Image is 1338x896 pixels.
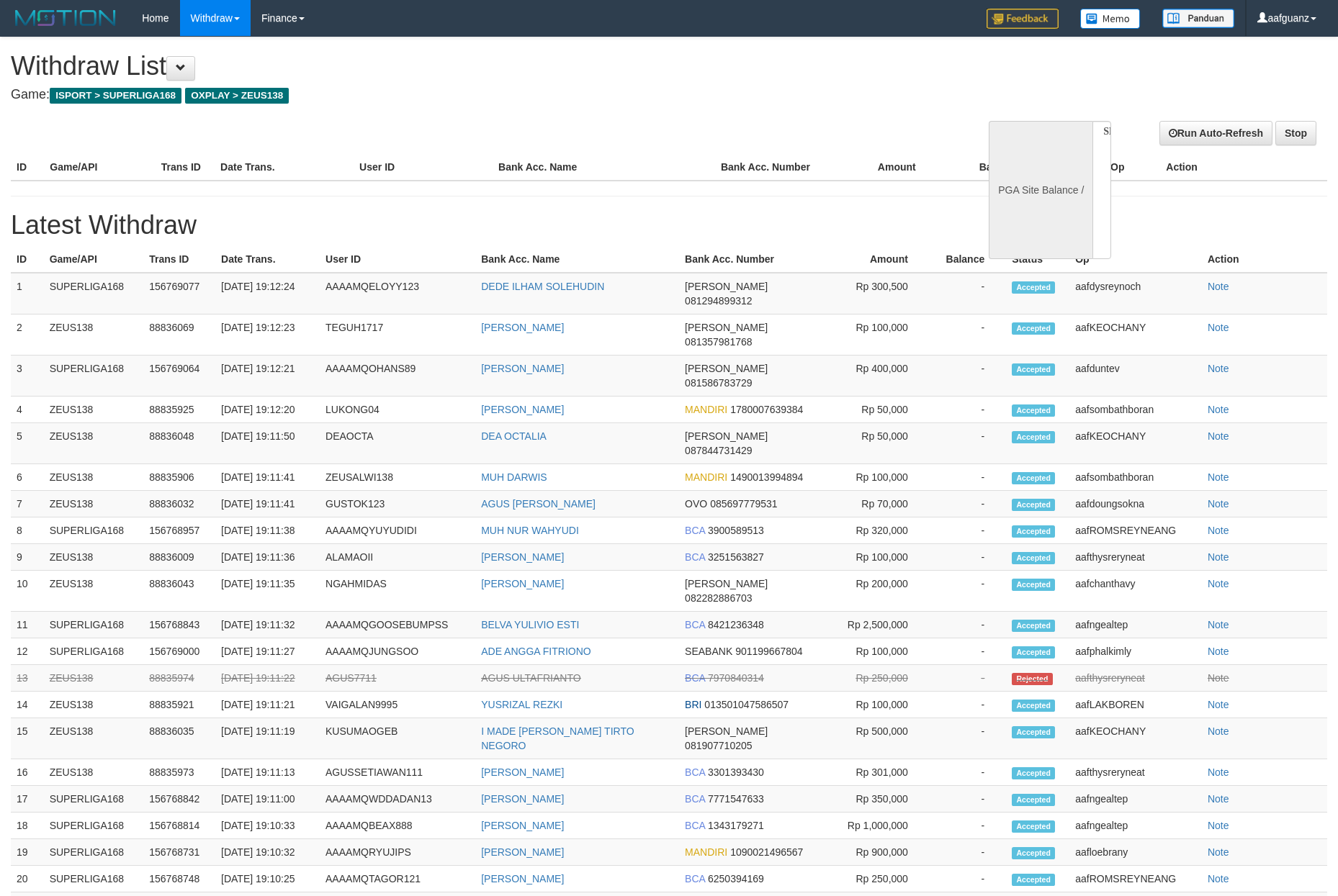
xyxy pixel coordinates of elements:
[704,699,789,710] span: 013501047586507
[930,423,1006,464] td: -
[1012,820,1055,833] span: Accepted
[685,592,752,604] span: 082282886703
[1208,766,1229,778] a: Note
[930,692,1006,718] td: -
[685,619,705,630] span: BCA
[44,692,144,718] td: ZEUS138
[1069,571,1202,612] td: aafchanthavy
[481,619,579,630] a: BELVA YULIVIO ESTI
[481,471,547,483] a: MUH DARWIS
[11,246,44,273] th: ID
[11,211,1327,240] h1: Latest Withdraw
[11,491,44,517] td: 7
[143,759,215,786] td: 88835973
[1069,839,1202,866] td: aafloebrany
[320,544,475,571] td: ALAMAOII
[1069,692,1202,718] td: aafLAKBOREN
[215,356,320,397] td: [DATE] 19:12:21
[708,820,764,831] span: 1343179271
[143,544,215,571] td: 88836009
[11,517,44,544] td: 8
[840,544,930,571] td: Rp 100,000
[143,839,215,866] td: 156768731
[481,699,562,710] a: YUSRIZAL REZKI
[320,356,475,397] td: AAAAMQOHANS89
[930,246,1006,273] th: Balance
[685,740,752,751] span: 081907710205
[11,759,44,786] td: 16
[44,246,144,273] th: Game/API
[44,665,144,692] td: ZEUS138
[215,517,320,544] td: [DATE] 19:11:38
[215,273,320,314] td: [DATE] 19:12:24
[1208,471,1229,483] a: Note
[930,544,1006,571] td: -
[11,88,878,102] h4: Game:
[1069,813,1202,839] td: aafngealtep
[1208,873,1229,884] a: Note
[1012,322,1055,335] span: Accepted
[1208,551,1229,563] a: Note
[708,793,764,805] span: 7771547633
[44,813,144,839] td: SUPERLIGA168
[215,464,320,491] td: [DATE] 19:11:41
[11,866,44,892] td: 20
[481,551,564,563] a: [PERSON_NAME]
[44,491,144,517] td: ZEUS138
[481,873,564,884] a: [PERSON_NAME]
[44,839,144,866] td: SUPERLIGA168
[1012,646,1055,659] span: Accepted
[708,619,764,630] span: 8421236348
[1208,498,1229,510] a: Note
[11,314,44,356] td: 2
[481,430,547,442] a: DEA OCTALIA
[320,813,475,839] td: AAAAMQBEAX888
[143,638,215,665] td: 156769000
[215,571,320,612] td: [DATE] 19:11:35
[1105,154,1160,181] th: Op
[1069,314,1202,356] td: aafKEOCHANY
[320,423,475,464] td: DEAOCTA
[930,397,1006,423] td: -
[320,464,475,491] td: ZEUSALWI138
[685,498,707,510] span: OVO
[1069,464,1202,491] td: aafsombathboran
[840,491,930,517] td: Rp 70,000
[44,786,144,813] td: SUPERLIGA168
[11,813,44,839] td: 18
[11,839,44,866] td: 19
[143,718,215,759] td: 88836035
[44,464,144,491] td: ZEUS138
[1012,525,1055,538] span: Accepted
[215,612,320,638] td: [DATE] 19:11:32
[1012,472,1055,484] span: Accepted
[481,820,564,831] a: [PERSON_NAME]
[930,273,1006,314] td: -
[11,154,44,181] th: ID
[320,692,475,718] td: VAIGALAN9995
[840,866,930,892] td: Rp 250,000
[320,612,475,638] td: AAAAMQGOOSEBUMPSS
[840,273,930,314] td: Rp 300,500
[1208,619,1229,630] a: Note
[1275,121,1316,145] a: Stop
[1012,847,1055,859] span: Accepted
[1012,363,1055,376] span: Accepted
[143,571,215,612] td: 88836043
[215,759,320,786] td: [DATE] 19:11:13
[143,665,215,692] td: 88835974
[685,471,727,483] span: MANDIRI
[1208,404,1229,415] a: Note
[44,314,144,356] td: ZEUS138
[840,786,930,813] td: Rp 350,000
[143,314,215,356] td: 88836069
[708,873,764,884] span: 6250394169
[215,423,320,464] td: [DATE] 19:11:50
[1069,423,1202,464] td: aafKEOCHANY
[1208,820,1229,831] a: Note
[320,866,475,892] td: AAAAMQTAGOR121
[481,281,604,292] a: DEDE ILHAM SOLEHUDIN
[730,471,803,483] span: 1490013994894
[840,517,930,544] td: Rp 320,000
[11,356,44,397] td: 3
